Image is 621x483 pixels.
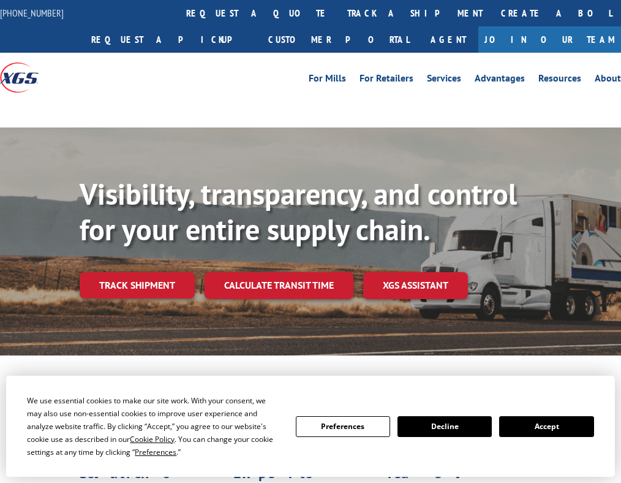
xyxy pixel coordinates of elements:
span: Cookie Policy [130,434,175,444]
a: Services [427,74,461,87]
a: Advantages [475,74,525,87]
button: Decline [397,416,492,437]
button: Accept [499,416,593,437]
a: Join Our Team [478,26,621,53]
a: For Mills [309,74,346,87]
a: XGS ASSISTANT [363,272,468,299]
a: Calculate transit time [205,272,353,299]
a: Customer Portal [259,26,418,53]
div: We use essential cookies to make our site work. With your consent, we may also use non-essential ... [27,394,280,458]
a: Agent [418,26,478,53]
div: Cookie Consent Prompt [6,376,615,477]
a: Request a pickup [82,26,259,53]
a: About [595,74,621,87]
button: Preferences [296,416,390,437]
b: Visibility, transparency, and control for your entire supply chain. [80,175,517,248]
a: For Retailers [359,74,413,87]
a: Resources [538,74,581,87]
a: Track shipment [80,272,195,298]
span: Preferences [135,447,176,457]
